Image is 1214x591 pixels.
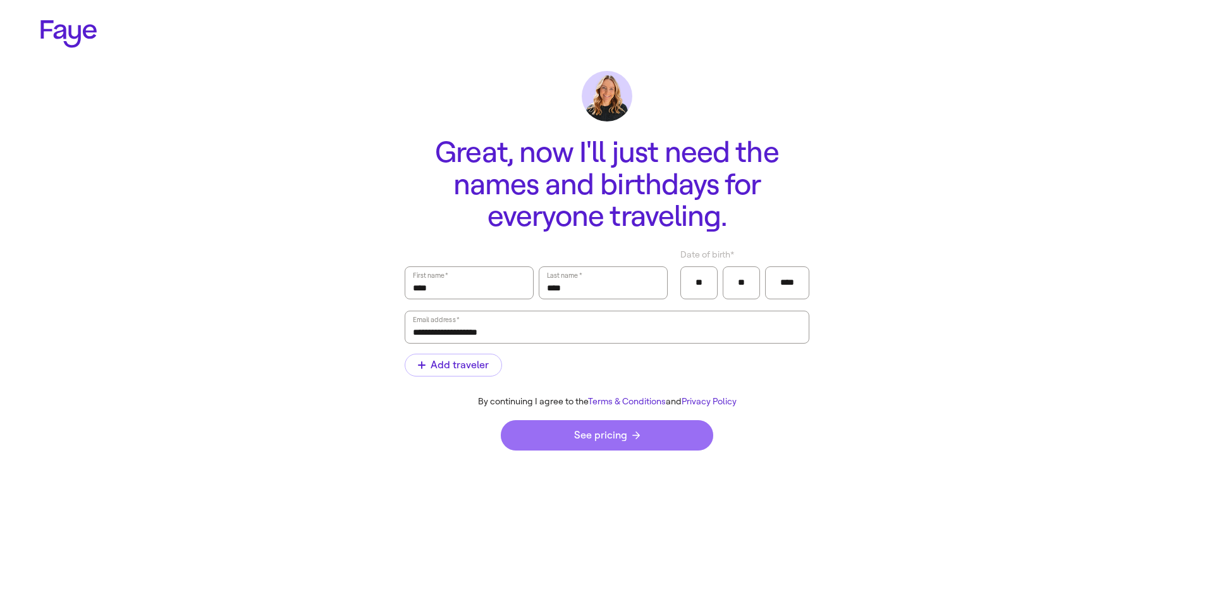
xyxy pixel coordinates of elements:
[412,313,460,326] label: Email address
[501,420,713,451] button: See pricing
[574,430,640,440] span: See pricing
[773,273,801,292] input: Year
[731,273,752,292] input: Day
[689,273,709,292] input: Month
[680,248,734,261] span: Date of birth *
[395,397,819,407] div: By continuing I agree to the and
[418,360,489,370] span: Add traveler
[682,396,737,407] a: Privacy Policy
[546,269,583,282] label: Last name
[588,396,666,407] a: Terms & Conditions
[405,137,809,233] h1: Great, now I'll just need the names and birthdays for everyone traveling.
[405,354,502,376] button: Add traveler
[412,269,449,282] label: First name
